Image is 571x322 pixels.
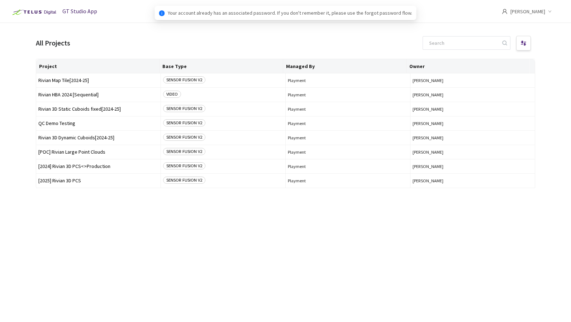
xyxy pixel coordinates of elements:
[163,105,205,112] span: SENSOR FUSION V2
[413,78,533,83] button: [PERSON_NAME]
[413,164,533,169] button: [PERSON_NAME]
[413,106,533,112] button: [PERSON_NAME]
[163,134,205,141] span: SENSOR FUSION V2
[163,177,205,184] span: SENSOR FUSION V2
[38,135,158,140] span: Rivian 3D Dynamic Cuboids[2024-25]
[288,149,408,155] span: Playment
[425,37,501,49] input: Search
[413,178,533,183] button: [PERSON_NAME]
[548,10,552,13] span: down
[36,59,160,73] th: Project
[38,178,158,183] span: [2025] Rivian 3D PCS
[163,148,205,155] span: SENSOR FUSION V2
[413,92,533,97] button: [PERSON_NAME]
[288,78,408,83] span: Playment
[288,164,408,169] span: Playment
[288,121,408,126] span: Playment
[413,149,533,155] button: [PERSON_NAME]
[413,135,533,140] button: [PERSON_NAME]
[168,9,412,17] span: Your account already has an associated password. If you don't remember it, please use the forgot ...
[160,59,283,73] th: Base Type
[288,106,408,112] span: Playment
[502,9,508,14] span: user
[163,76,205,83] span: SENSOR FUSION V2
[38,106,158,112] span: Rivian 3D Static Cuboids fixed[2024-25]
[38,121,158,126] span: QC Demo Testing
[159,10,165,16] span: info-circle
[283,59,406,73] th: Managed By
[163,162,205,169] span: SENSOR FUSION V2
[163,119,205,126] span: SENSOR FUSION V2
[62,8,97,15] span: GT Studio App
[406,59,530,73] th: Owner
[288,135,408,140] span: Playment
[38,149,158,155] span: [POC] Rivian Large Point Clouds
[288,92,408,97] span: Playment
[38,78,158,83] span: Rivian Map Tile[2024-25]
[413,121,533,126] button: [PERSON_NAME]
[163,91,181,98] span: VIDEO
[38,92,158,97] span: Rivian HBA 2024 [Sequential]
[288,178,408,183] span: Playment
[36,37,70,48] div: All Projects
[38,164,158,169] span: [2024] Rivian 3D PCS<>Production
[9,6,58,18] img: Telus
